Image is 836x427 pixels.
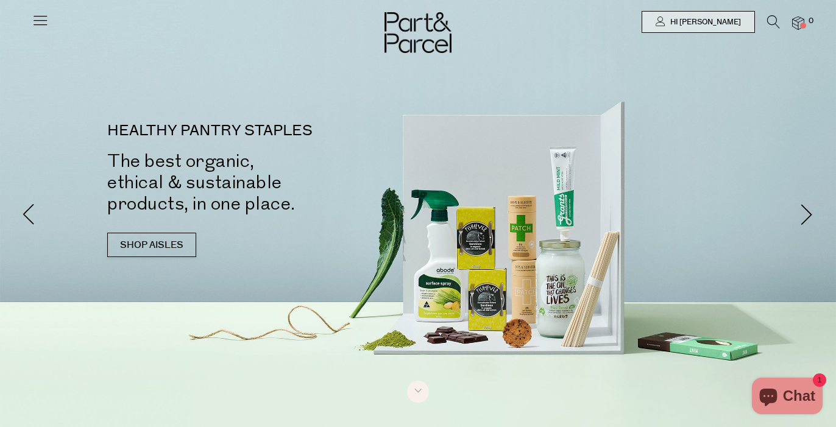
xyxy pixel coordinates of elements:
[107,233,196,257] a: SHOP AISLES
[748,378,826,417] inbox-online-store-chat: Shopify online store chat
[642,11,755,33] a: Hi [PERSON_NAME]
[107,124,436,138] p: HEALTHY PANTRY STAPLES
[384,12,452,53] img: Part&Parcel
[806,16,817,27] span: 0
[667,17,741,27] span: Hi [PERSON_NAME]
[107,150,436,214] h2: The best organic, ethical & sustainable products, in one place.
[792,16,804,29] a: 0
